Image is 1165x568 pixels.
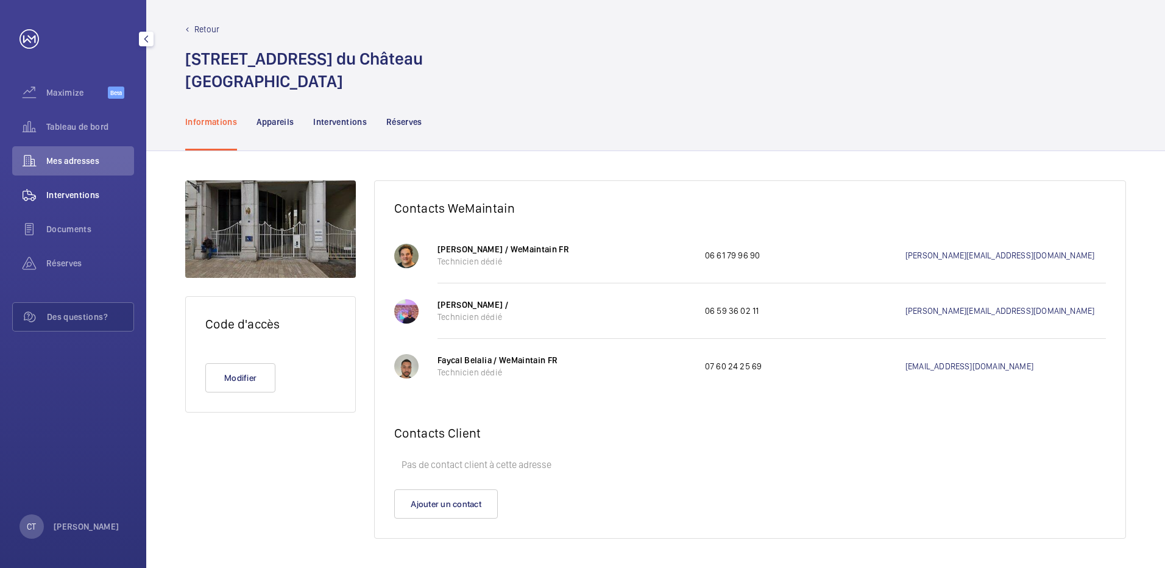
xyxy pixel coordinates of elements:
[705,360,905,372] p: 07 60 24 25 69
[46,155,134,167] span: Mes adresses
[257,116,294,128] p: Appareils
[437,311,693,323] p: Technicien dédié
[394,201,1106,216] h2: Contacts WeMaintain
[46,121,134,133] span: Tableau de bord
[705,305,905,317] p: 06 59 36 02 11
[46,257,134,269] span: Réserves
[437,354,693,366] p: Faycal Belalia / WeMaintain FR
[705,249,905,261] p: 06 61 79 96 90
[394,425,1106,441] h2: Contacts Client
[205,316,336,332] h2: Code d'accès
[437,366,693,378] p: Technicien dédié
[185,48,423,93] h1: [STREET_ADDRESS] du Château [GEOGRAPHIC_DATA]
[27,520,36,533] p: CT
[194,23,219,35] p: Retour
[205,363,275,392] button: Modifier
[46,223,134,235] span: Documents
[394,489,498,519] button: Ajouter un contact
[46,189,134,201] span: Interventions
[905,305,1106,317] a: [PERSON_NAME][EMAIL_ADDRESS][DOMAIN_NAME]
[46,87,108,99] span: Maximize
[437,299,693,311] p: [PERSON_NAME] /
[185,116,237,128] p: Informations
[394,453,1106,477] p: Pas de contact client à cette adresse
[313,116,367,128] p: Interventions
[905,360,1106,372] a: [EMAIL_ADDRESS][DOMAIN_NAME]
[386,116,422,128] p: Réserves
[54,520,119,533] p: [PERSON_NAME]
[905,249,1106,261] a: [PERSON_NAME][EMAIL_ADDRESS][DOMAIN_NAME]
[47,311,133,323] span: Des questions?
[437,255,693,268] p: Technicien dédié
[437,243,693,255] p: [PERSON_NAME] / WeMaintain FR
[108,87,124,99] span: Beta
